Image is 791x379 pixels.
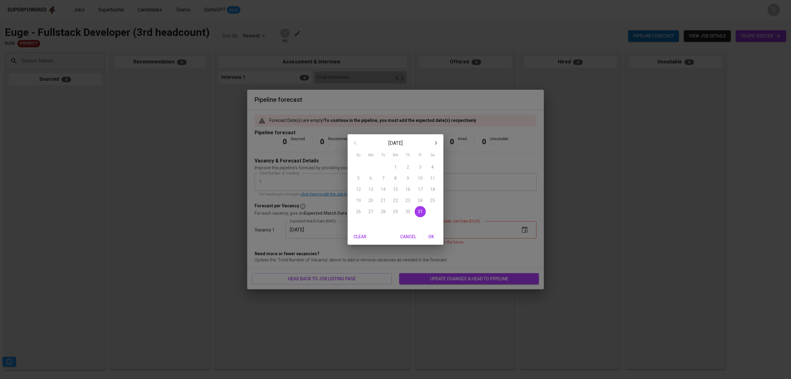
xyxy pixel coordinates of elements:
[398,231,419,243] button: Cancel
[427,152,438,158] span: Sa
[424,233,438,241] span: OK
[365,152,376,158] span: Mo
[400,233,416,241] span: Cancel
[362,140,429,147] p: [DATE]
[378,152,389,158] span: Tu
[350,231,370,243] button: Clear
[402,152,413,158] span: Th
[353,233,367,241] span: Clear
[415,206,426,217] button: 31
[418,209,423,215] p: 31
[415,152,426,158] span: Fr
[353,152,364,158] span: Su
[390,152,401,158] span: We
[421,231,441,243] button: OK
